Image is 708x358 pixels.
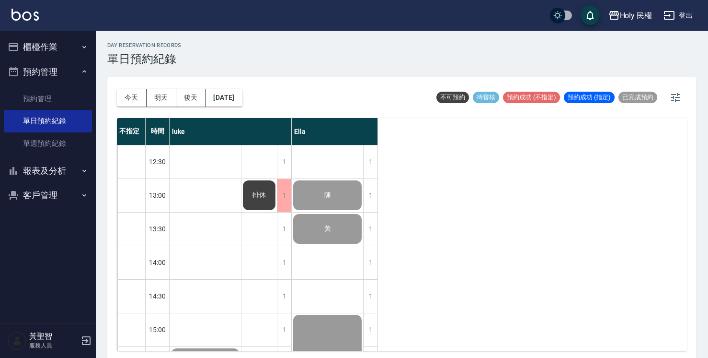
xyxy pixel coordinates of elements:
h3: 單日預約紀錄 [107,52,182,66]
a: 單週預約紀錄 [4,132,92,155]
div: 1 [277,280,291,313]
div: luke [170,118,292,145]
button: 明天 [147,89,176,107]
button: 預約管理 [4,60,92,84]
span: 陳 [322,191,333,200]
button: 後天 [176,89,206,107]
div: 1 [277,213,291,246]
img: Logo [11,9,39,21]
div: Ella [292,118,378,145]
button: 今天 [117,89,147,107]
div: 14:30 [146,279,170,313]
a: 預約管理 [4,88,92,110]
button: 報表及分析 [4,158,92,183]
div: 13:00 [146,179,170,212]
div: 1 [277,145,291,179]
div: 1 [363,280,377,313]
h2: day Reservation records [107,42,182,48]
div: 1 [363,246,377,279]
button: 客戶管理 [4,183,92,208]
button: [DATE] [206,89,242,107]
div: Holy 民權 [620,10,652,22]
button: 櫃檯作業 [4,35,92,60]
button: Holy 民權 [605,6,656,25]
p: 服務人員 [29,341,78,350]
div: 1 [277,246,291,279]
span: 預約成功 (指定) [564,93,615,102]
div: 1 [277,313,291,346]
a: 單日預約紀錄 [4,110,92,132]
span: 排休 [251,191,268,200]
div: 13:30 [146,212,170,246]
div: 1 [363,313,377,346]
div: 1 [363,213,377,246]
span: 黃 [322,225,333,233]
div: 12:30 [146,145,170,179]
div: 1 [363,179,377,212]
span: 已完成預約 [618,93,657,102]
span: 不可預約 [436,93,469,102]
div: 時間 [146,118,170,145]
div: 14:00 [146,246,170,279]
div: 1 [363,145,377,179]
button: save [581,6,600,25]
button: 登出 [660,7,697,24]
h5: 黃聖智 [29,332,78,341]
span: 待審核 [473,93,499,102]
div: 15:00 [146,313,170,346]
img: Person [8,331,27,350]
div: 1 [277,179,291,212]
span: 預約成功 (不指定) [503,93,560,102]
div: 不指定 [117,118,146,145]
